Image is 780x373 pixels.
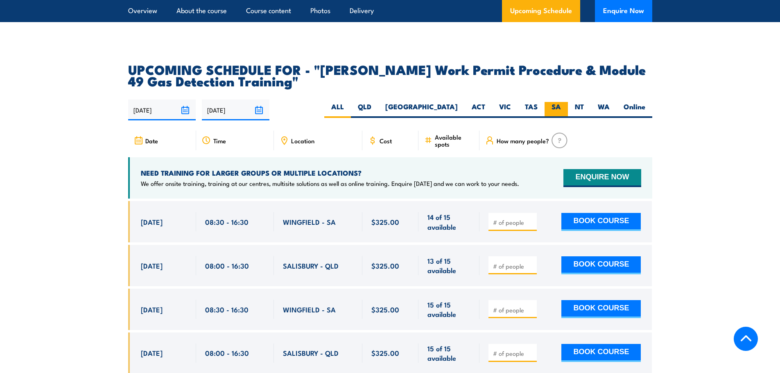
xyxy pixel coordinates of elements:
span: [DATE] [141,305,163,314]
span: [DATE] [141,217,163,226]
span: 13 of 15 available [427,256,470,275]
input: From date [128,99,196,120]
span: 14 of 15 available [427,212,470,231]
label: TAS [518,102,545,118]
span: WINGFIELD - SA [283,217,336,226]
button: BOOK COURSE [561,300,641,318]
label: VIC [492,102,518,118]
span: Time [213,137,226,144]
input: # of people [493,262,534,270]
label: NT [568,102,591,118]
h2: UPCOMING SCHEDULE FOR - "[PERSON_NAME] Work Permit Procedure & Module 49 Gas Detection Training" [128,63,652,86]
input: # of people [493,349,534,357]
label: QLD [351,102,378,118]
span: 15 of 15 available [427,344,470,363]
span: 08:00 - 16:30 [205,348,249,357]
span: $325.00 [371,305,399,314]
button: BOOK COURSE [561,344,641,362]
span: $325.00 [371,217,399,226]
span: How many people? [497,137,549,144]
span: Cost [380,137,392,144]
p: We offer onsite training, training at our centres, multisite solutions as well as online training... [141,179,519,188]
span: [DATE] [141,348,163,357]
span: Available spots [435,133,474,147]
input: # of people [493,306,534,314]
span: SALISBURY - QLD [283,261,339,270]
span: $325.00 [371,348,399,357]
input: To date [202,99,269,120]
input: # of people [493,218,534,226]
label: Online [617,102,652,118]
span: [DATE] [141,261,163,270]
span: Date [145,137,158,144]
span: WINGFIELD - SA [283,305,336,314]
label: ACT [465,102,492,118]
span: SALISBURY - QLD [283,348,339,357]
span: 15 of 15 available [427,300,470,319]
label: ALL [324,102,351,118]
span: Location [291,137,314,144]
button: BOOK COURSE [561,213,641,231]
h4: NEED TRAINING FOR LARGER GROUPS OR MULTIPLE LOCATIONS? [141,168,519,177]
button: ENQUIRE NOW [563,169,641,187]
label: SA [545,102,568,118]
label: [GEOGRAPHIC_DATA] [378,102,465,118]
label: WA [591,102,617,118]
button: BOOK COURSE [561,256,641,274]
span: 08:30 - 16:30 [205,217,249,226]
span: $325.00 [371,261,399,270]
span: 08:30 - 16:30 [205,305,249,314]
span: 08:00 - 16:30 [205,261,249,270]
